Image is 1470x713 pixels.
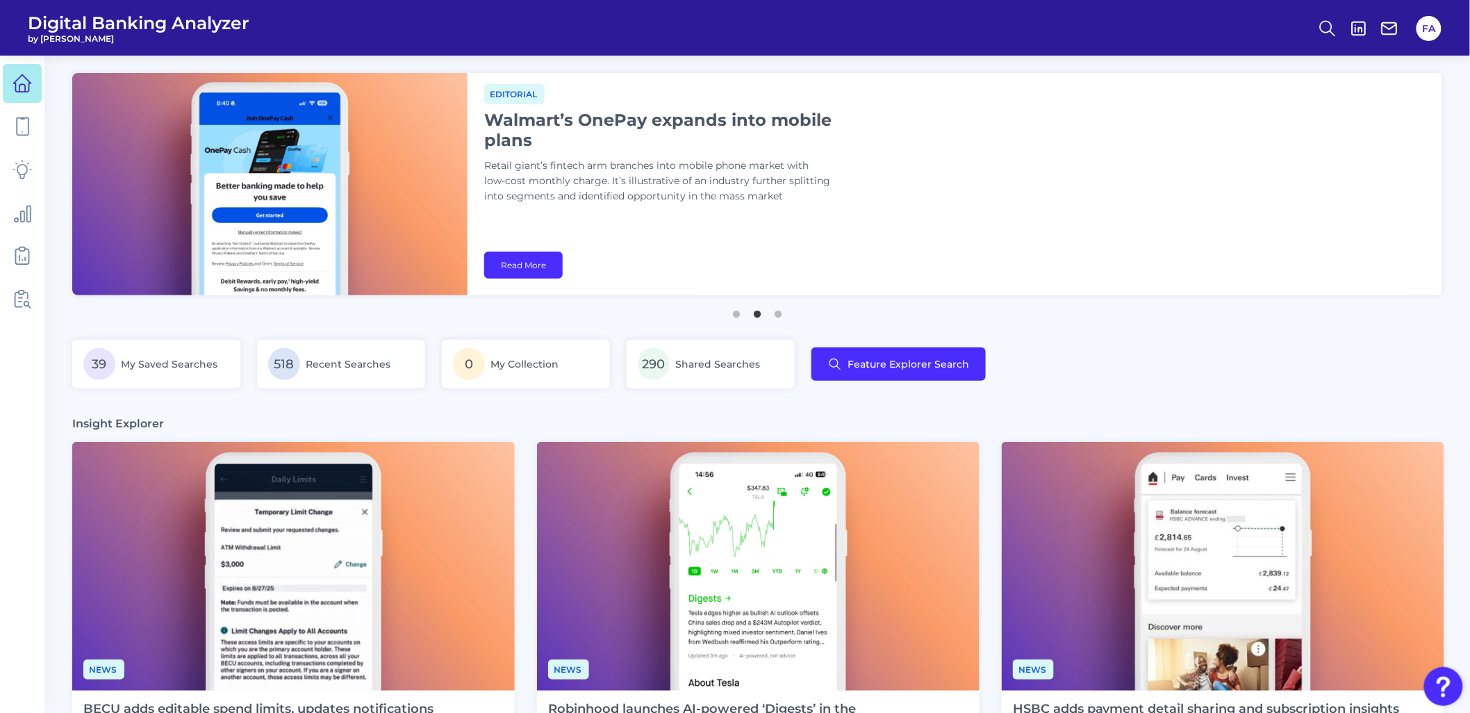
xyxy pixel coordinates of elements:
[848,359,969,370] span: Feature Explorer Search
[1417,16,1442,41] button: FA
[811,347,986,381] button: Feature Explorer Search
[537,442,980,691] img: News - Phone (1).png
[453,348,485,380] span: 0
[1424,667,1463,706] button: Open Resource Center
[484,87,545,100] a: Editorial
[771,304,785,318] button: 3
[729,304,743,318] button: 1
[72,340,240,388] a: 39My Saved Searches
[72,416,164,431] h3: Insight Explorer
[490,358,559,370] span: My Collection
[484,158,832,204] p: Retail giant’s fintech arm branches into mobile phone market with low-cost monthly charge. It’s i...
[484,110,832,150] h1: Walmart’s OnePay expands into mobile plans
[484,252,563,279] a: Read More
[28,33,249,44] span: by [PERSON_NAME]
[1013,662,1054,675] a: News
[548,659,589,680] span: News
[306,358,390,370] span: Recent Searches
[1002,442,1444,691] img: News - Phone.png
[268,348,300,380] span: 518
[627,340,795,388] a: 290Shared Searches
[675,358,760,370] span: Shared Searches
[1013,659,1054,680] span: News
[484,84,545,104] span: Editorial
[72,442,515,691] img: News - Phone (2).png
[83,348,115,380] span: 39
[442,340,610,388] a: 0My Collection
[121,358,217,370] span: My Saved Searches
[750,304,764,318] button: 2
[638,348,670,380] span: 290
[548,662,589,675] a: News
[257,340,425,388] a: 518Recent Searches
[83,662,124,675] a: News
[28,13,249,33] span: Digital Banking Analyzer
[72,73,468,295] img: bannerImg
[83,659,124,680] span: News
